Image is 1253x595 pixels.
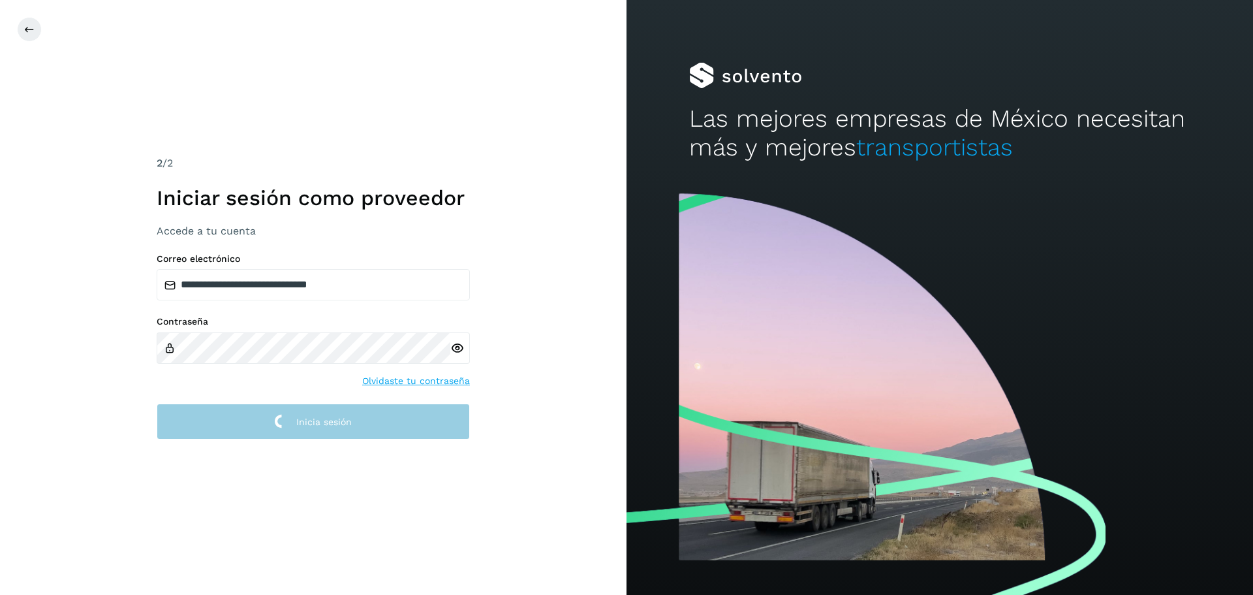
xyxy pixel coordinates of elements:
span: Inicia sesión [296,417,352,426]
span: 2 [157,157,162,169]
span: transportistas [856,133,1013,161]
label: Contraseña [157,316,470,327]
h2: Las mejores empresas de México necesitan más y mejores [689,105,1190,163]
div: /2 [157,155,470,171]
h1: Iniciar sesión como proveedor [157,185,470,210]
h3: Accede a tu cuenta [157,225,470,237]
label: Correo electrónico [157,253,470,265]
button: Inicia sesión [157,404,470,440]
a: Olvidaste tu contraseña [362,374,470,388]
